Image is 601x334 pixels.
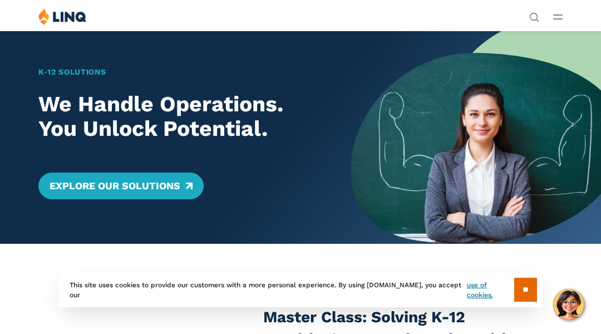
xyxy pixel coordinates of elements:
button: Open Search Bar [529,11,539,21]
div: This site uses cookies to provide our customers with a more personal experience. By using [DOMAIN... [58,272,543,307]
img: LINQ | K‑12 Software [38,8,87,25]
button: Open Main Menu [553,11,563,23]
h1: K‑12 Solutions [38,66,326,78]
img: Home Banner [351,31,601,244]
h2: We Handle Operations. You Unlock Potential. [38,92,326,142]
a: use of cookies. [467,280,514,300]
nav: Utility Navigation [529,8,539,21]
a: Explore Our Solutions [38,173,204,199]
button: Hello, have a question? Let’s chat. [553,289,584,320]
